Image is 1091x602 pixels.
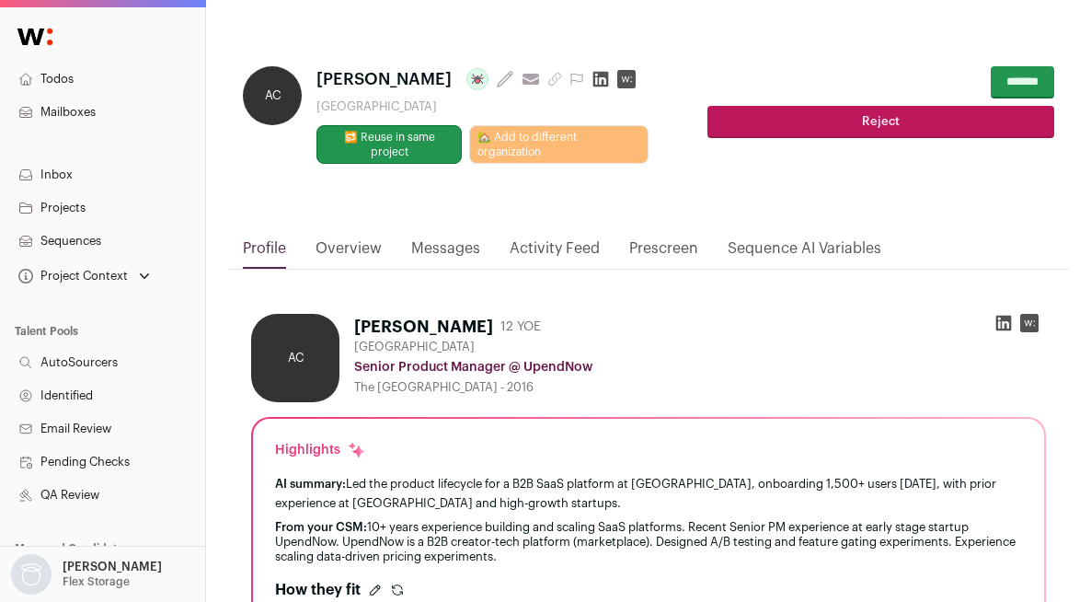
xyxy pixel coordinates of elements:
[275,474,1022,513] div: Led the product lifecycle for a B2B SaaS platform at [GEOGRAPHIC_DATA], onboarding 1,500+ users [...
[243,66,302,125] div: AC
[316,237,382,269] a: Overview
[15,263,154,289] button: Open dropdown
[316,66,452,92] span: [PERSON_NAME]
[243,237,286,269] a: Profile
[510,237,600,269] a: Activity Feed
[629,237,698,269] a: Prescreen
[411,237,480,269] a: Messages
[707,106,1054,138] button: Reject
[354,380,1046,395] div: The [GEOGRAPHIC_DATA] - 2016
[354,340,475,354] span: [GEOGRAPHIC_DATA]
[11,554,52,595] img: nopic.png
[354,314,493,340] h1: [PERSON_NAME]
[275,579,361,601] h2: How they fit
[275,478,346,490] span: AI summary:
[7,554,166,595] button: Open dropdown
[316,125,462,164] button: 🔂 Reuse in same project
[469,125,649,164] a: 🏡 Add to different organization
[15,269,128,284] div: Project Context
[500,318,541,336] div: 12 YOE
[275,441,366,459] div: Highlights
[63,560,162,574] p: [PERSON_NAME]
[7,18,63,55] img: Wellfound
[275,520,1022,564] div: 10+ years experience building and scaling SaaS platforms. Recent Senior PM experience at early st...
[728,237,881,269] a: Sequence AI Variables
[63,574,130,589] p: Flex Storage
[251,314,339,402] div: AC
[275,521,367,533] span: From your CSM:
[354,358,1046,376] div: Senior Product Manager @ UpendNow
[316,99,649,114] div: [GEOGRAPHIC_DATA]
